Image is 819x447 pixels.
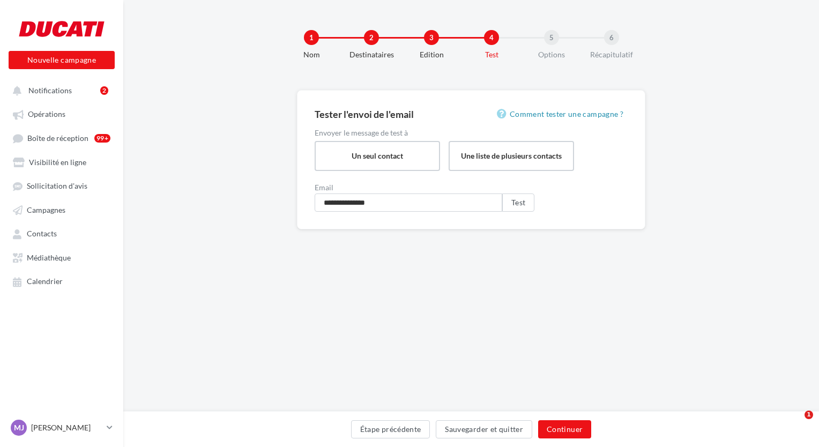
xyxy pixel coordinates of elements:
[28,110,65,119] span: Opérations
[9,51,115,69] button: Nouvelle campagne
[14,422,24,433] span: MJ
[6,80,113,100] button: Notifications 2
[484,30,499,45] div: 4
[304,30,319,45] div: 1
[27,253,71,262] span: Médiathèque
[31,422,102,433] p: [PERSON_NAME]
[6,152,117,172] a: Visibilité en ligne
[783,411,808,436] iframe: Intercom live chat
[337,49,406,60] div: Destinataires
[27,205,65,214] span: Campagnes
[6,223,117,243] a: Contacts
[94,134,110,143] div: 99+
[6,248,117,267] a: Médiathèque
[27,133,88,143] span: Boîte de réception
[6,200,117,219] a: Campagnes
[315,183,333,192] span: Email
[6,104,117,123] a: Opérations
[517,49,586,60] div: Options
[6,176,117,195] a: Sollicitation d'avis
[502,193,534,212] button: Test
[6,271,117,290] a: Calendrier
[351,420,430,438] button: Étape précédente
[29,158,86,167] span: Visibilité en ligne
[315,108,414,120] span: Tester l'envoi de l'email
[577,49,646,60] div: Récapitulatif
[457,49,526,60] div: Test
[538,420,591,438] button: Continuer
[277,49,346,60] div: Nom
[497,108,628,121] a: Comment tester une campagne ?
[364,30,379,45] div: 2
[315,141,440,171] label: Un seul contact
[100,86,108,95] div: 2
[424,30,439,45] div: 3
[805,411,813,419] span: 1
[604,30,619,45] div: 6
[436,420,532,438] button: Sauvegarder et quitter
[449,141,574,171] label: Une liste de plusieurs contacts
[27,182,87,191] span: Sollicitation d'avis
[27,277,63,286] span: Calendrier
[28,86,72,95] span: Notifications
[544,30,559,45] div: 5
[6,128,117,148] a: Boîte de réception99+
[9,418,115,438] a: MJ [PERSON_NAME]
[315,129,628,137] div: Envoyer le message de test à
[27,229,57,239] span: Contacts
[397,49,466,60] div: Edition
